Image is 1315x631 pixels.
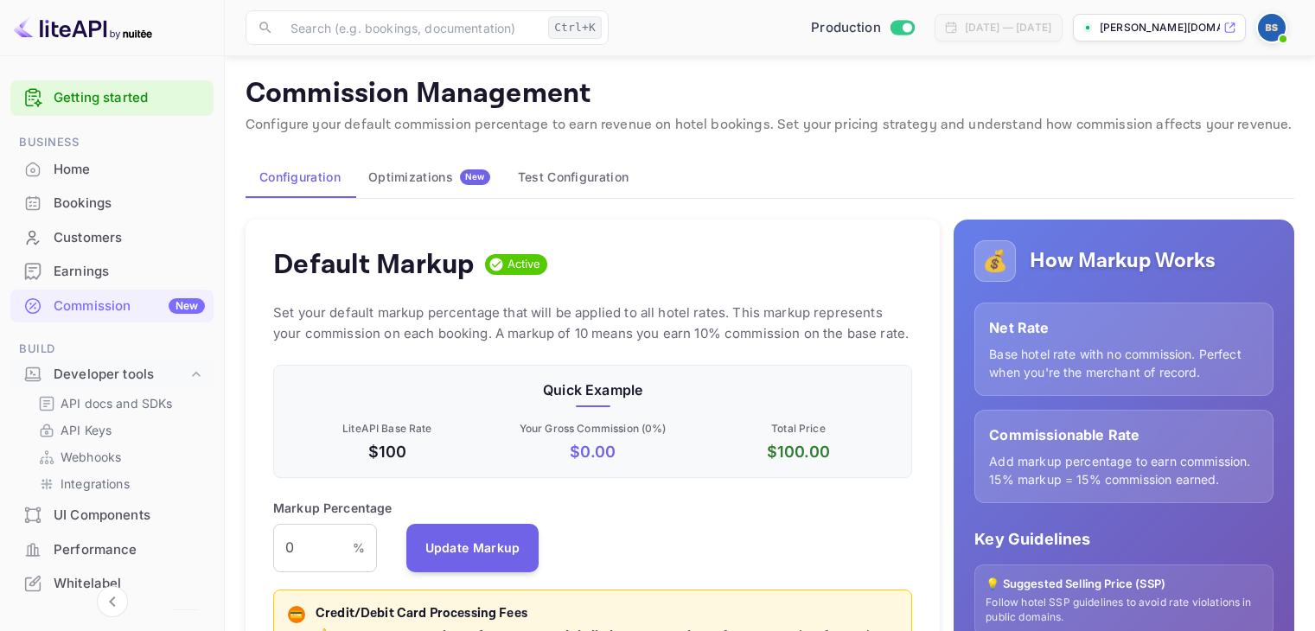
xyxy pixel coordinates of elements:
[97,586,128,617] button: Collapse navigation
[804,18,921,38] div: Switch to Sandbox mode
[699,440,898,463] p: $ 100.00
[54,540,205,560] div: Performance
[989,424,1259,445] p: Commissionable Rate
[54,296,205,316] div: Commission
[54,194,205,214] div: Bookings
[280,10,541,45] input: Search (e.g. bookings, documentation)
[169,298,205,314] div: New
[273,247,475,282] h4: Default Markup
[31,391,207,416] div: API docs and SDKs
[986,576,1262,593] p: 💡 Suggested Selling Price (SSP)
[10,533,214,567] div: Performance
[501,256,548,273] span: Active
[10,255,214,289] div: Earnings
[290,607,303,622] p: 💳
[10,533,214,565] a: Performance
[273,524,353,572] input: 0
[10,255,214,287] a: Earnings
[989,345,1259,381] p: Base hotel rate with no commission. Perfect when you're the merchant of record.
[54,574,205,594] div: Whitelabel
[273,499,393,517] p: Markup Percentage
[965,20,1051,35] div: [DATE] — [DATE]
[10,567,214,599] a: Whitelabel
[10,153,214,185] a: Home
[494,440,693,463] p: $ 0.00
[406,524,539,572] button: Update Markup
[10,221,214,255] div: Customers
[494,421,693,437] p: Your Gross Commission ( 0 %)
[10,221,214,253] a: Customers
[10,80,214,116] div: Getting started
[982,245,1008,277] p: 💰
[61,448,121,466] p: Webhooks
[10,499,214,531] a: UI Components
[10,187,214,220] div: Bookings
[368,169,490,185] div: Optimizations
[54,228,205,248] div: Customers
[10,290,214,322] a: CommissionNew
[10,567,214,601] div: Whitelabel
[811,18,881,38] span: Production
[10,290,214,323] div: CommissionNew
[10,340,214,359] span: Build
[288,440,487,463] p: $100
[31,471,207,496] div: Integrations
[288,421,487,437] p: LiteAPI Base Rate
[61,394,173,412] p: API docs and SDKs
[989,317,1259,338] p: Net Rate
[699,421,898,437] p: Total Price
[38,421,200,439] a: API Keys
[14,14,152,41] img: LiteAPI logo
[61,421,112,439] p: API Keys
[31,444,207,469] div: Webhooks
[974,527,1274,551] p: Key Guidelines
[38,475,200,493] a: Integrations
[1100,20,1220,35] p: [PERSON_NAME][DOMAIN_NAME]...
[54,365,188,385] div: Developer tools
[54,506,205,526] div: UI Components
[246,115,1294,136] p: Configure your default commission percentage to earn revenue on hotel bookings. Set your pricing ...
[54,262,205,282] div: Earnings
[10,133,214,152] span: Business
[316,604,897,624] p: Credit/Debit Card Processing Fees
[353,539,365,557] p: %
[273,303,912,344] p: Set your default markup percentage that will be applied to all hotel rates. This markup represent...
[504,156,642,198] button: Test Configuration
[10,153,214,187] div: Home
[246,156,354,198] button: Configuration
[10,360,214,390] div: Developer tools
[986,596,1262,625] p: Follow hotel SSP guidelines to avoid rate violations in public domains.
[460,171,490,182] span: New
[31,417,207,443] div: API Keys
[54,160,205,180] div: Home
[54,88,205,108] a: Getting started
[38,448,200,466] a: Webhooks
[246,77,1294,112] p: Commission Management
[288,379,897,400] p: Quick Example
[38,394,200,412] a: API docs and SDKs
[1030,247,1216,275] h5: How Markup Works
[548,16,602,39] div: Ctrl+K
[10,499,214,532] div: UI Components
[1258,14,1286,41] img: Brian Savidge
[61,475,130,493] p: Integrations
[10,187,214,219] a: Bookings
[989,452,1259,488] p: Add markup percentage to earn commission. 15% markup = 15% commission earned.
